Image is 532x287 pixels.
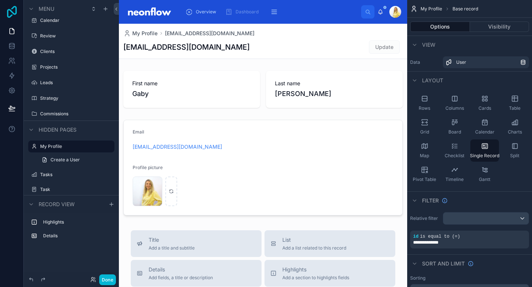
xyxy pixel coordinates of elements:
span: Gantt [479,177,490,182]
button: Timeline [440,163,469,185]
a: My Profile [123,30,158,37]
a: Overview [183,5,221,19]
button: Visibility [470,22,529,32]
span: Table [509,105,520,111]
label: Task [40,187,113,192]
button: Calendar [470,116,499,138]
label: Commissions [40,111,113,117]
button: Done [99,274,116,285]
h1: [EMAIL_ADDRESS][DOMAIN_NAME] [123,42,250,52]
button: Columns [440,92,469,114]
span: Charts [508,129,522,135]
span: Grid [420,129,429,135]
button: Single Record [470,139,499,162]
button: Gantt [470,163,499,185]
span: Overview [196,9,216,15]
label: Calendar [40,17,113,23]
span: Timeline [445,177,464,182]
label: My Profile [40,143,110,149]
button: Charts [500,116,529,138]
span: Pivot Table [413,177,436,182]
span: Menu [39,5,54,13]
span: Board [448,129,461,135]
button: Board [440,116,469,138]
span: id [413,234,418,239]
span: Calendar [475,129,494,135]
button: Cards [470,92,499,114]
label: Tasks [40,172,113,178]
span: Columns [445,105,464,111]
button: Options [410,22,470,32]
span: Dashboard [236,9,259,15]
div: scrollable content [179,4,361,20]
span: Record view [39,201,75,208]
a: Create a User [37,154,114,166]
button: Grid [410,116,439,138]
a: Dashboard [223,5,264,19]
label: Highlights [43,219,111,225]
label: Review [40,33,113,39]
label: Details [43,233,111,239]
span: Filter [422,197,439,204]
span: My Profile [421,6,442,12]
span: User [456,59,466,65]
label: Projects [40,64,113,70]
button: Split [500,139,529,162]
span: is equal to (=) [420,234,460,239]
span: Layout [422,77,443,84]
span: Map [420,153,429,159]
span: Rows [419,105,430,111]
span: Cards [479,105,491,111]
div: scrollable content [24,213,119,249]
img: App logo [125,6,173,18]
span: Create a User [51,157,80,163]
button: Checklist [440,139,469,162]
button: Table [500,92,529,114]
span: Sort And Limit [422,260,465,267]
span: Base record [452,6,478,12]
button: Rows [410,92,439,114]
span: Hidden pages [39,126,77,133]
span: Single Record [470,153,499,159]
label: Data [410,59,440,65]
span: Split [510,153,519,159]
span: View [422,41,435,49]
span: Checklist [445,153,464,159]
a: [EMAIL_ADDRESS][DOMAIN_NAME] [165,30,254,37]
label: Relative filter [410,215,440,221]
label: Strategy [40,95,113,101]
a: User [443,56,529,68]
button: Map [410,139,439,162]
label: Clients [40,49,113,55]
label: Leads [40,80,113,86]
span: My Profile [132,30,158,37]
button: Pivot Table [410,163,439,185]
